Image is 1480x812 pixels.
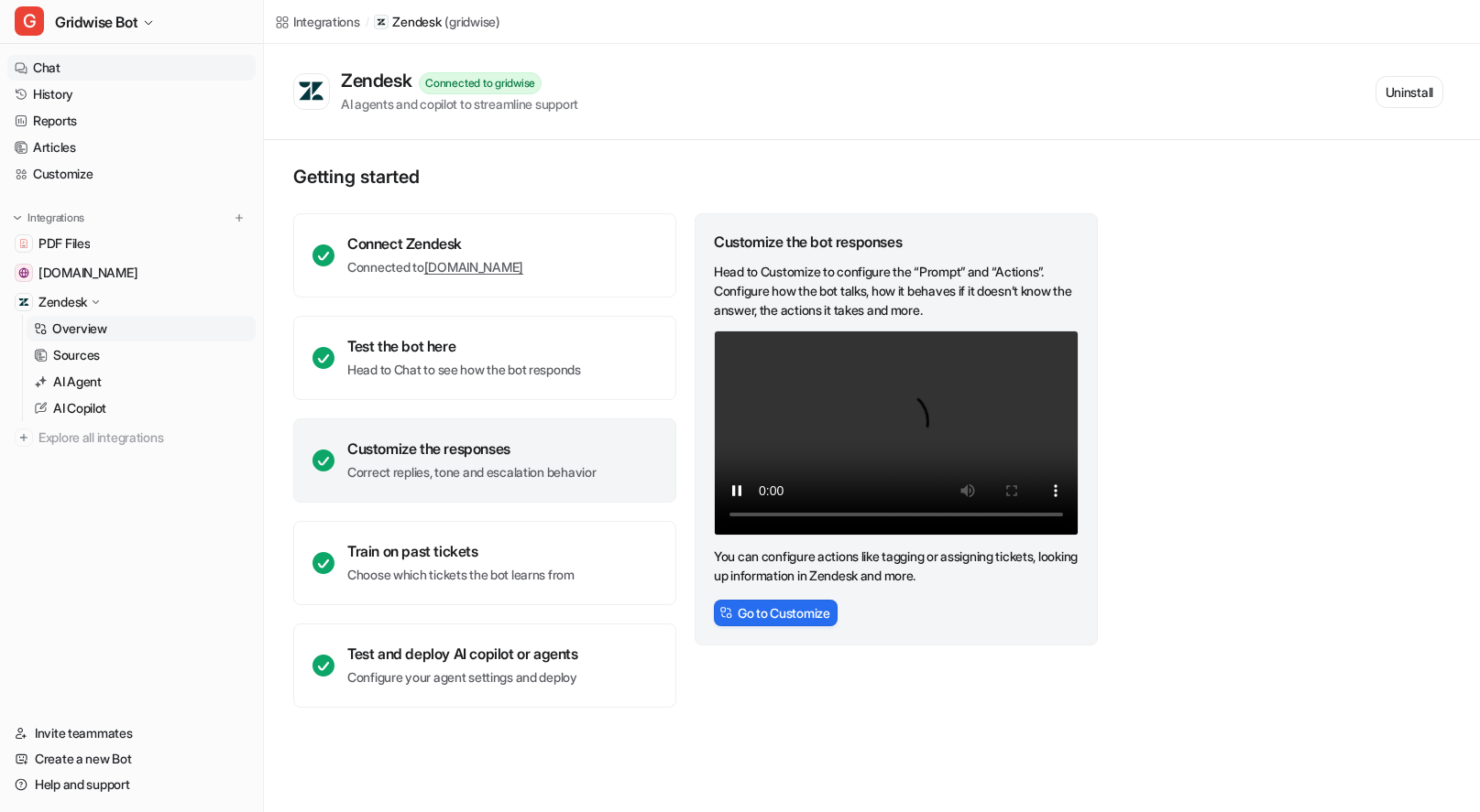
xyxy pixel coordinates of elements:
a: Chat [7,55,256,81]
a: Sources [27,342,256,368]
div: Train on past tickets [347,542,575,560]
a: gridwise.io[DOMAIN_NAME] [7,260,256,286]
img: PDF Files [18,238,29,249]
span: Explore all integrations [38,423,248,452]
a: Integrations [275,12,360,31]
img: explore all integrations [15,428,33,447]
img: expand menu [11,211,24,224]
a: Zendesk(gridwise) [374,13,499,31]
div: Connect Zendesk [347,234,523,253]
p: Getting started [293,166,1100,188]
a: Articles [7,135,256,160]
p: Overview [52,319,107,338]
span: [DOMAIN_NAME] [38,264,137,282]
img: Zendesk logo [298,81,325,103]
p: Zendesk [392,13,441,31]
div: Customize the bot responses [714,233,1079,251]
button: Uninstall [1376,76,1443,108]
video: Your browser does not support the video tag. [714,330,1079,536]
a: Create a new Bot [7,746,256,772]
div: Test and deploy AI copilot or agents [347,644,578,663]
p: Head to Chat to see how the bot responds [347,361,581,379]
a: [DOMAIN_NAME] [424,259,523,275]
a: Explore all integrations [7,425,256,450]
p: Head to Customize to configure the “Prompt” and “Actions”. Configure how the bot talks, how it be... [714,262,1079,319]
button: Integrations [7,209,90,227]
a: Help and support [7,772,256,797]
p: Choose which tickets the bot learns from [347,566,575,584]
div: AI agents and copilot to streamline support [341,94,578,114]
img: CstomizeIcon [719,606,732,619]
img: gridwise.io [18,267,29,278]
div: Customize the responses [347,439,596,458]
p: Connected to [347,258,523,276]
a: Invite teammates [7,720,256,746]
p: Configure your agent settings and deploy [347,668,578,687]
p: Sources [53,346,100,364]
p: AI Agent [53,373,102,391]
span: PDF Files [38,234,90,253]
a: Overview [27,316,256,341]
p: Integrations [27,211,84,225]
div: Zendesk [341,70,419,92]
span: Gridwise Bot [55,9,137,35]
a: Customize [7,161,256,187]
div: Test the bot here [347,337,581,355]
p: You can configure actions like tagging or assigning tickets, looking up information in Zendesk an... [714,547,1079,585]
a: AI Agent [27,369,256,395]
p: Correct replies, tone and escalation behavior [347,463,596,482]
img: menu_add.svg [233,211,246,224]
span: / [366,14,369,30]
span: G [15,6,44,36]
a: PDF FilesPDF Files [7,231,256,256]
p: ( gridwise ) [444,13,499,31]
p: AI Copilot [53,399,106,417]
div: Connected to gridwise [419,72,542,94]
a: AI Copilot [27,395,256,421]
p: Zendesk [38,293,87,311]
a: Reports [7,108,256,134]
a: History [7,81,256,107]
div: Integrations [293,12,360,31]
img: Zendesk [18,297,29,308]
button: Go to Customize [714,600,838,626]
